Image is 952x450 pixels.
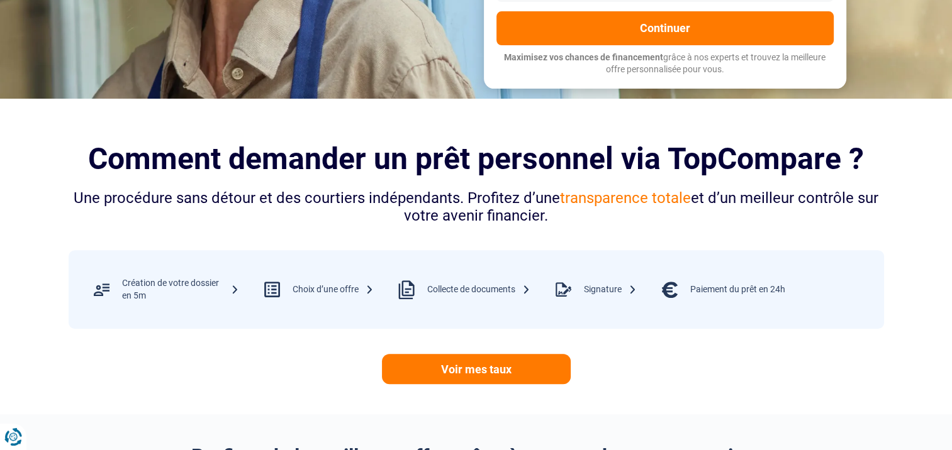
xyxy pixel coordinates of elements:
div: Création de votre dossier en 5m [122,277,239,302]
h2: Comment demander un prêt personnel via TopCompare ? [69,141,884,176]
div: Collecte de documents [427,283,530,296]
div: Signature [584,283,637,296]
a: Voir mes taux [382,354,571,384]
div: Choix d’une offre [293,283,374,296]
span: Maximisez vos chances de financement [504,52,663,62]
div: Paiement du prêt en 24h [690,283,785,296]
span: transparence totale [560,189,691,207]
button: Continuer [496,11,834,45]
div: Une procédure sans détour et des courtiers indépendants. Profitez d’une et d’un meilleur contrôle... [69,189,884,226]
p: grâce à nos experts et trouvez la meilleure offre personnalisée pour vous. [496,52,834,76]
